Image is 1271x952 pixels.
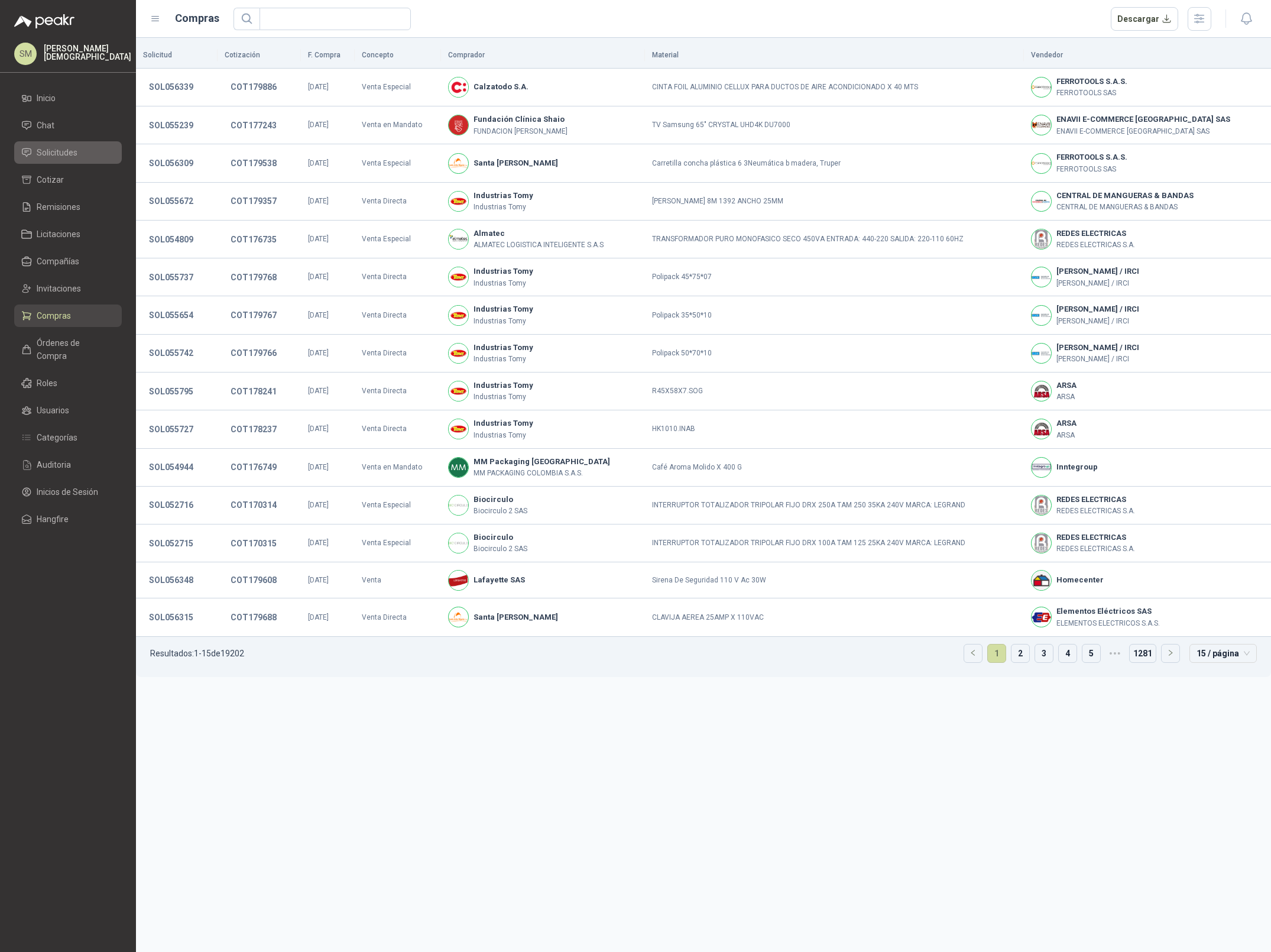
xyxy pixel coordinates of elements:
button: SOL056315 [143,607,199,628]
p: Industrias Tomy [474,316,533,327]
td: TRANSFORMADOR PURO MONOFASICO SECO 450VA ENTRADA: 440-220 SALIDA: 220-110 60HZ [645,221,1024,258]
button: left [964,645,982,662]
img: Company Logo [449,115,468,135]
button: COT176749 [225,456,283,478]
img: Company Logo [449,77,468,97]
img: Company Logo [1032,607,1051,627]
img: Company Logo [449,607,468,627]
span: [DATE] [308,83,329,91]
span: Compras [37,309,71,322]
p: REDES ELECTRICAS S.A. [1056,543,1135,555]
td: Sirena De Seguridad 110 V Ac 30W [645,562,1024,598]
button: COT177243 [225,115,283,136]
li: Página siguiente [1161,644,1180,663]
a: 3 [1035,645,1053,662]
button: COT176735 [225,229,283,250]
span: left [970,649,977,656]
b: Lafayette SAS [474,574,525,586]
button: COT170314 [225,494,283,516]
b: [PERSON_NAME] / IRCI [1056,342,1139,354]
span: Inicios de Sesión [37,485,98,498]
button: right [1162,645,1179,662]
h1: Compras [175,10,219,27]
span: [DATE] [308,387,329,395]
button: COT179538 [225,153,283,174]
img: Company Logo [449,381,468,401]
li: Página anterior [964,644,983,663]
th: Material [645,43,1024,69]
p: [PERSON_NAME] / IRCI [1056,316,1139,327]
span: [DATE] [308,121,329,129]
button: SOL052716 [143,494,199,516]
img: Company Logo [1032,229,1051,249]
span: Categorías [37,431,77,444]
td: Venta Directa [355,410,441,448]
b: MM Packaging [GEOGRAPHIC_DATA] [474,456,610,468]
td: Venta Directa [355,335,441,373]
td: Venta Especial [355,144,441,182]
button: COT179688 [225,607,283,628]
a: Roles [14,372,122,394]
button: SOL052715 [143,533,199,554]
b: Biocirculo [474,532,527,543]
button: SOL056348 [143,569,199,591]
b: Homecenter [1056,574,1104,586]
span: Chat [37,119,54,132]
td: Polipack 50*70*10 [645,335,1024,373]
td: Carretilla concha plástica 6 3Neumática b madera, Truper [645,144,1024,182]
th: Concepto [355,43,441,69]
b: REDES ELECTRICAS [1056,228,1135,239]
button: COT179886 [225,76,283,98]
button: COT178237 [225,419,283,440]
li: 2 [1011,644,1030,663]
img: Company Logo [449,229,468,249]
span: [DATE] [308,159,329,167]
a: Solicitudes [14,141,122,164]
span: Solicitudes [37,146,77,159]
span: 15 / página [1197,645,1250,662]
img: Company Logo [449,571,468,590]
button: COT179608 [225,569,283,591]
button: SOL055239 [143,115,199,136]
b: Industrias Tomy [474,190,533,202]
span: [DATE] [308,425,329,433]
span: Licitaciones [37,228,80,241]
p: REDES ELECTRICAS S.A. [1056,506,1135,517]
b: ENAVII E-COMMERCE [GEOGRAPHIC_DATA] SAS [1056,114,1230,125]
img: Company Logo [1032,533,1051,553]
td: Café Aroma Molido X 400 G [645,449,1024,487]
td: [PERSON_NAME] 8M 1392 ANCHO 25MM [645,183,1024,221]
button: COT179768 [225,267,283,288]
b: REDES ELECTRICAS [1056,494,1135,506]
b: [PERSON_NAME] / IRCI [1056,265,1139,277]
button: SOL056339 [143,76,199,98]
b: Industrias Tomy [474,380,533,391]
th: Comprador [441,43,645,69]
button: SOL055672 [143,190,199,212]
li: 3 [1035,644,1053,663]
b: ARSA [1056,380,1077,391]
div: tamaño de página [1189,644,1257,663]
th: F. Compra [301,43,355,69]
img: Company Logo [449,533,468,553]
span: [DATE] [308,463,329,471]
p: Industrias Tomy [474,354,533,365]
img: Company Logo [1032,77,1051,97]
span: [DATE] [308,235,329,243]
span: Inicio [37,92,56,105]
b: Industrias Tomy [474,342,533,354]
button: SOL055795 [143,381,199,402]
th: Cotización [218,43,301,69]
a: Inicio [14,87,122,109]
a: Chat [14,114,122,137]
b: Biocirculo [474,494,527,506]
td: Venta en Mandato [355,106,441,144]
td: Venta Especial [355,69,441,106]
img: Company Logo [1032,154,1051,173]
img: Company Logo [1032,419,1051,439]
img: Company Logo [1032,306,1051,325]
img: Company Logo [1032,192,1051,211]
span: Órdenes de Compra [37,336,111,362]
p: ENAVII E-COMMERCE [GEOGRAPHIC_DATA] SAS [1056,126,1230,137]
img: Company Logo [1032,267,1051,287]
